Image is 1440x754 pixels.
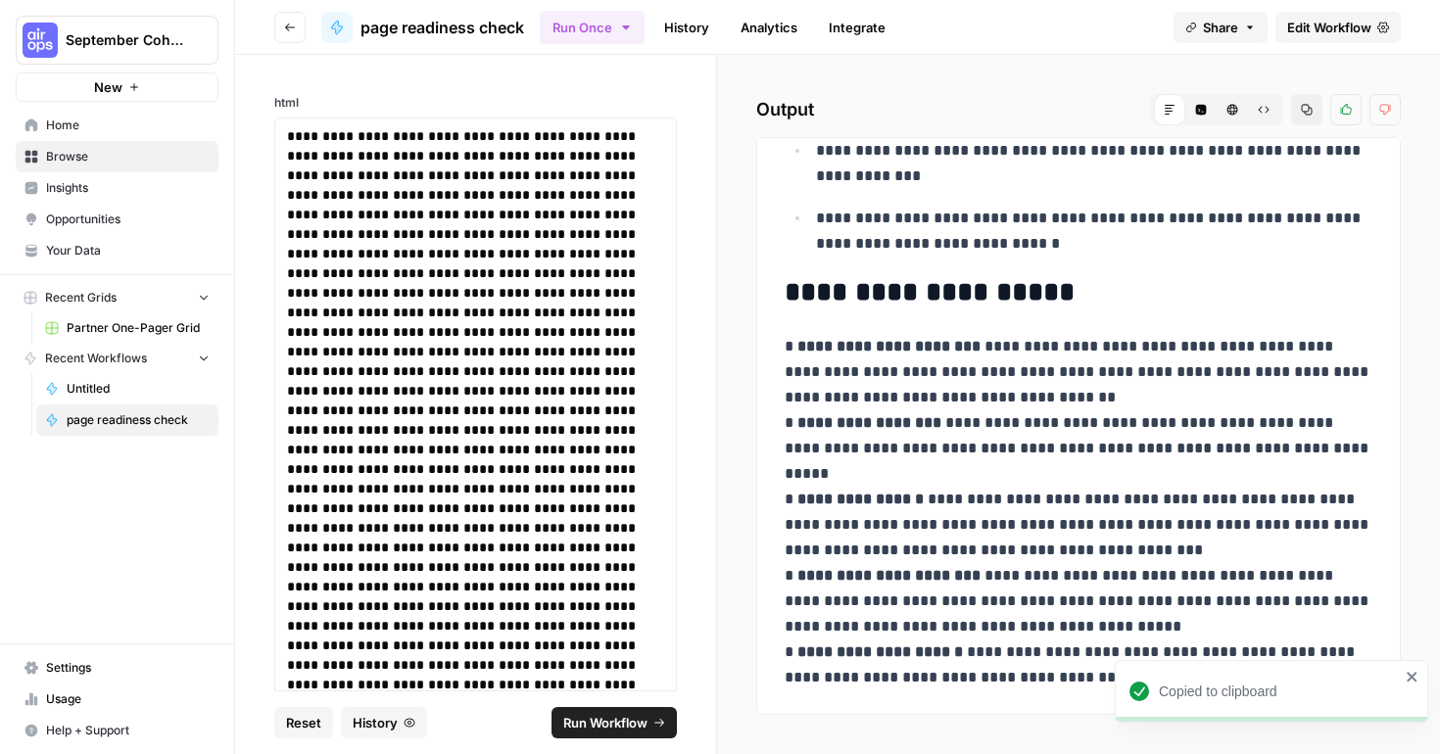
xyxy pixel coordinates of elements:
[1203,18,1238,37] span: Share
[46,148,210,165] span: Browse
[1275,12,1401,43] a: Edit Workflow
[16,204,218,235] a: Opportunities
[756,94,1401,125] h2: Output
[1406,669,1419,684] button: close
[540,11,645,44] button: Run Once
[16,283,218,312] button: Recent Grids
[46,690,210,708] span: Usage
[16,715,218,746] button: Help + Support
[36,404,218,436] a: page readiness check
[321,12,524,43] a: page readiness check
[652,12,721,43] a: History
[46,211,210,228] span: Opportunities
[341,707,427,738] button: History
[46,722,210,739] span: Help + Support
[45,350,147,367] span: Recent Workflows
[16,110,218,141] a: Home
[552,707,677,738] button: Run Workflow
[1159,682,1400,701] div: Copied to clipboard
[46,179,210,197] span: Insights
[16,141,218,172] a: Browse
[36,373,218,404] a: Untitled
[16,235,218,266] a: Your Data
[817,12,897,43] a: Integrate
[16,683,218,715] a: Usage
[46,659,210,677] span: Settings
[66,30,184,50] span: September Cohort
[67,319,210,337] span: Partner One-Pager Grid
[67,380,210,398] span: Untitled
[274,707,333,738] button: Reset
[67,411,210,429] span: page readiness check
[23,23,58,58] img: September Cohort Logo
[16,172,218,204] a: Insights
[46,242,210,259] span: Your Data
[16,16,218,65] button: Workspace: September Cohort
[1174,12,1268,43] button: Share
[1287,18,1371,37] span: Edit Workflow
[729,12,809,43] a: Analytics
[353,713,398,732] span: History
[286,713,321,732] span: Reset
[16,344,218,373] button: Recent Workflows
[274,94,677,112] label: html
[45,289,117,306] span: Recent Grids
[94,77,122,97] span: New
[360,16,524,39] span: page readiness check
[16,652,218,683] a: Settings
[36,312,218,344] a: Partner One-Pager Grid
[563,713,648,732] span: Run Workflow
[46,117,210,134] span: Home
[16,72,218,102] button: New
